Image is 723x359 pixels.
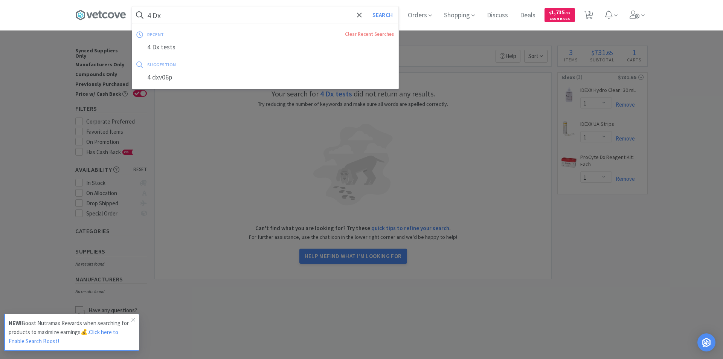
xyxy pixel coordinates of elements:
[581,13,596,20] a: 3
[697,333,715,351] div: Open Intercom Messenger
[549,9,570,16] span: 1,735
[9,319,131,346] p: Boost Nutramax Rewards when searching for products to maximize earnings💰.
[132,70,398,84] div: 4 dxv06p
[147,29,255,40] div: recent
[132,6,398,24] input: Search by item, sku, manufacturer, ingredient, size...
[549,17,570,22] span: Cash Back
[345,31,394,37] a: Clear Recent Searches
[517,12,538,19] a: Deals
[9,319,21,327] strong: NEW!
[132,40,398,54] div: 4 Dx tests
[565,11,570,15] span: . 15
[549,11,551,15] span: $
[545,5,575,25] a: $1,735.15Cash Back
[4,314,139,351] a: NEW!Boost Nutramax Rewards when searching for products to maximize earnings💰.Click here to Enable...
[147,59,285,70] div: suggestion
[367,6,398,24] button: Search
[484,12,511,19] a: Discuss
